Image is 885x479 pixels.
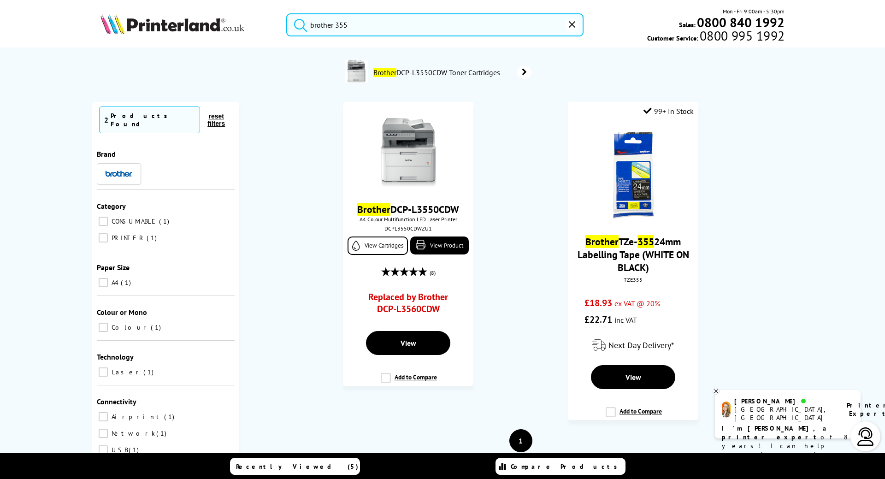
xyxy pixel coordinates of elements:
[97,263,130,272] span: Paper Size
[679,20,696,29] span: Sales:
[357,203,459,216] a: BrotherDCP-L3550CDW
[584,297,612,309] span: £18.93
[159,217,171,225] span: 1
[637,235,654,248] mark: 355
[722,424,829,441] b: I'm [PERSON_NAME], a printer expert
[575,276,691,283] div: TZE355
[511,462,622,471] span: Compare Products
[348,216,469,223] span: A4 Colour Multifunction LED Laser Printer
[100,14,275,36] a: Printerland Logo
[200,112,232,128] button: reset filters
[734,397,835,405] div: [PERSON_NAME]
[109,278,120,287] span: A4
[696,18,785,27] a: 0800 840 1992
[97,149,116,159] span: Brand
[734,405,835,422] div: [GEOGRAPHIC_DATA], [GEOGRAPHIC_DATA]
[99,412,108,421] input: Airprint 1
[99,217,108,226] input: CONSUMABLE 1
[373,68,396,77] mark: Brother
[129,446,141,454] span: 1
[121,278,133,287] span: 1
[372,68,503,77] span: DCP-L3550CDW Toner Cartridges
[643,106,694,116] div: 99+ In Stock
[348,237,408,255] a: View Cartridges
[614,299,660,308] span: ex VAT @ 20%
[99,445,108,455] input: USB 1
[151,323,163,331] span: 1
[625,373,641,382] span: View
[357,203,390,216] mark: Brother
[345,60,368,83] img: DCPL3550CDWZU1-conspage.jpg
[147,234,159,242] span: 1
[97,308,147,317] span: Colour or Mono
[99,233,108,242] input: PRINTER 1
[143,368,156,376] span: 1
[572,332,694,358] div: modal_delivery
[374,118,443,187] img: Brother-DCP-L3550CDW-Front-Small.jpg
[584,313,612,325] span: £22.71
[109,217,158,225] span: CONSUMABLE
[109,323,150,331] span: Colour
[591,365,676,389] a: View
[360,291,457,319] a: Replaced by Brother DCP-L3560CDW
[410,237,469,254] a: View Product
[109,446,128,454] span: USB
[109,234,146,242] span: PRINTER
[856,427,875,446] img: user-headset-light.svg
[608,340,674,350] span: Next Day Delivery*
[236,462,359,471] span: Recently Viewed (5)
[401,338,416,348] span: View
[109,429,155,438] span: Network
[614,315,637,325] span: inc VAT
[697,14,785,31] b: 0800 840 1992
[585,235,619,248] mark: Brother
[366,331,451,355] a: View
[647,31,785,42] span: Customer Service:
[578,235,689,274] a: BrotherTZe-35524mm Labelling Tape (WHITE ON BLACK)
[156,429,169,438] span: 1
[99,429,108,438] input: Network 1
[109,413,163,421] span: Airprint
[109,368,142,376] span: Laser
[381,373,437,390] label: Add to Compare
[164,413,177,421] span: 1
[111,112,195,128] div: Products Found
[104,115,108,124] span: 2
[97,352,134,361] span: Technology
[698,31,785,40] span: 0800 995 1992
[430,264,436,282] span: (8)
[723,7,785,16] span: Mon - Fri 9:00am - 5:30pm
[722,424,854,468] p: of 8 years! I can help you choose the right product
[350,225,466,232] div: DCPL3550CDWZU1
[590,132,677,219] img: WOB-24mm-small.gif
[230,458,360,475] a: Recently Viewed (5)
[372,60,531,85] a: BrotherDCP-L3550CDW Toner Cartridges
[722,402,731,418] img: amy-livechat.png
[99,367,108,377] input: Laser 1
[606,407,662,425] label: Add to Compare
[496,458,625,475] a: Compare Products
[100,14,244,34] img: Printerland Logo
[99,323,108,332] input: Colour 1
[97,201,126,211] span: Category
[105,171,133,177] img: Brother
[99,278,108,287] input: A4 1
[286,13,584,36] input: Search product o
[97,397,136,406] span: Connectivity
